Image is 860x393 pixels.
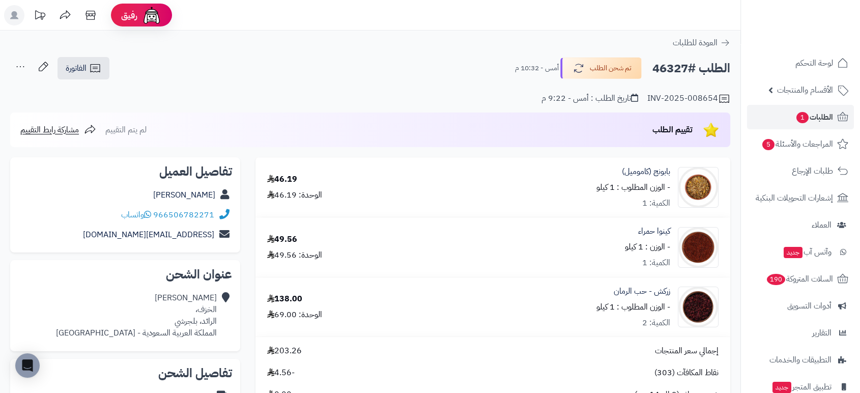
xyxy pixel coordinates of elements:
[267,345,302,357] span: 203.26
[747,186,854,210] a: إشعارات التحويلات البنكية
[783,245,832,259] span: وآتس آب
[795,110,833,124] span: الطلبات
[267,189,322,201] div: الوحدة: 46.19
[747,240,854,264] a: وآتس آبجديد
[625,241,670,253] small: - الوزن : 1 كيلو
[638,226,670,237] a: كينوا حمراء
[622,166,670,178] a: بابونج (كاموميل)
[596,181,670,193] small: - الوزن المطلوب : 1 كيلو
[812,218,832,232] span: العملاء
[652,124,693,136] span: تقييم الطلب
[791,21,850,43] img: logo-2.png
[747,51,854,75] a: لوحة التحكم
[652,58,730,79] h2: الطلب #46327
[792,164,833,178] span: طلبات الإرجاع
[772,382,791,393] span: جديد
[596,301,670,313] small: - الوزن المطلوب : 1 كيلو
[58,57,109,79] a: الفاتورة
[787,299,832,313] span: أدوات التسويق
[56,292,217,339] div: [PERSON_NAME] الخزف، الرائد، بلجرشي المملكة العربية السعودية - [GEOGRAPHIC_DATA]
[678,227,718,268] img: 1677345334-Red%20Quinoa-90x90.jpg
[614,286,670,297] a: زركش - حب الرمان
[796,112,809,124] span: 1
[20,124,79,136] span: مشاركة رابط التقييم
[66,62,87,74] span: الفاتورة
[761,137,833,151] span: المراجعات والأسئلة
[766,274,785,286] span: 190
[747,159,854,183] a: طلبات الإرجاع
[267,174,297,185] div: 46.19
[678,287,718,327] img: 1715024181-Dried%20Pomegranate%20Seeds-90x90.jpg
[795,56,833,70] span: لوحة التحكم
[20,124,96,136] a: مشاركة رابط التقييم
[267,367,295,379] span: -4.56
[784,247,802,258] span: جديد
[105,124,147,136] span: لم يتم التقييم
[642,257,670,269] div: الكمية: 1
[747,213,854,237] a: العملاء
[267,309,322,321] div: الوحدة: 69.00
[762,139,775,151] span: 5
[747,321,854,345] a: التقارير
[647,93,730,105] div: INV-2025-008654
[642,198,670,209] div: الكمية: 1
[812,326,832,340] span: التقارير
[153,209,214,221] a: 966506782271
[153,189,215,201] a: [PERSON_NAME]
[267,234,297,245] div: 49.56
[560,58,642,79] button: تم شحن الطلب
[27,5,52,28] a: تحديثات المنصة
[655,345,719,357] span: إجمالي سعر المنتجات
[121,9,137,21] span: رفيق
[18,165,232,178] h2: تفاصيل العميل
[777,83,833,97] span: الأقسام والمنتجات
[18,268,232,280] h2: عنوان الشحن
[747,132,854,156] a: المراجعات والأسئلة5
[678,167,718,208] img: 1633578113-Chamomile-90x90.jpg
[267,249,322,261] div: الوحدة: 49.56
[654,367,719,379] span: نقاط المكافآت (303)
[15,353,40,378] div: Open Intercom Messenger
[766,272,833,286] span: السلات المتروكة
[769,353,832,367] span: التطبيقات والخدمات
[756,191,833,205] span: إشعارات التحويلات البنكية
[121,209,151,221] a: واتساب
[642,317,670,329] div: الكمية: 2
[267,293,302,305] div: 138.00
[83,229,214,241] a: [EMAIL_ADDRESS][DOMAIN_NAME]
[673,37,718,49] span: العودة للطلبات
[747,267,854,291] a: السلات المتروكة190
[541,93,638,104] div: تاريخ الطلب : أمس - 9:22 م
[673,37,730,49] a: العودة للطلبات
[747,105,854,129] a: الطلبات1
[747,294,854,318] a: أدوات التسويق
[18,367,232,379] h2: تفاصيل الشحن
[747,348,854,372] a: التطبيقات والخدمات
[515,63,559,73] small: أمس - 10:32 م
[141,5,162,25] img: ai-face.png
